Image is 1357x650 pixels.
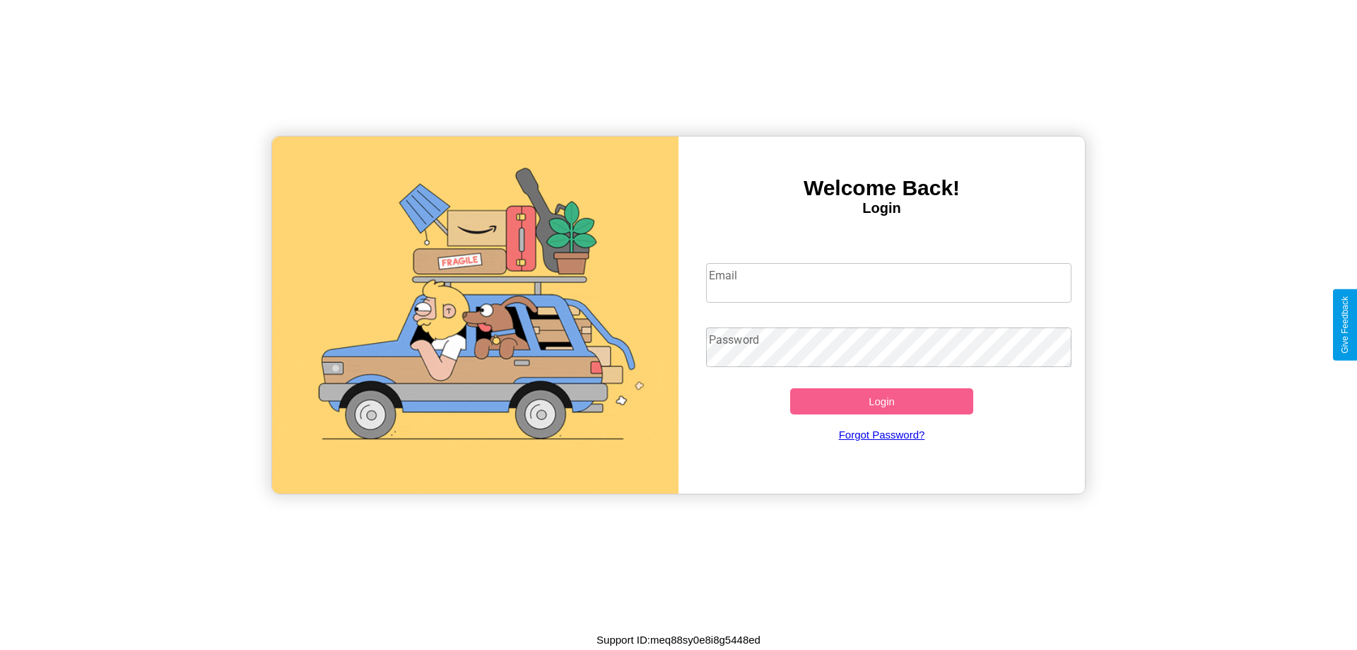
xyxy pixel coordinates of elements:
[272,137,678,494] img: gif
[1340,296,1350,354] div: Give Feedback
[699,414,1065,455] a: Forgot Password?
[678,200,1085,216] h4: Login
[790,388,973,414] button: Login
[597,630,760,649] p: Support ID: meq88sy0e8i8g5448ed
[678,176,1085,200] h3: Welcome Back!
